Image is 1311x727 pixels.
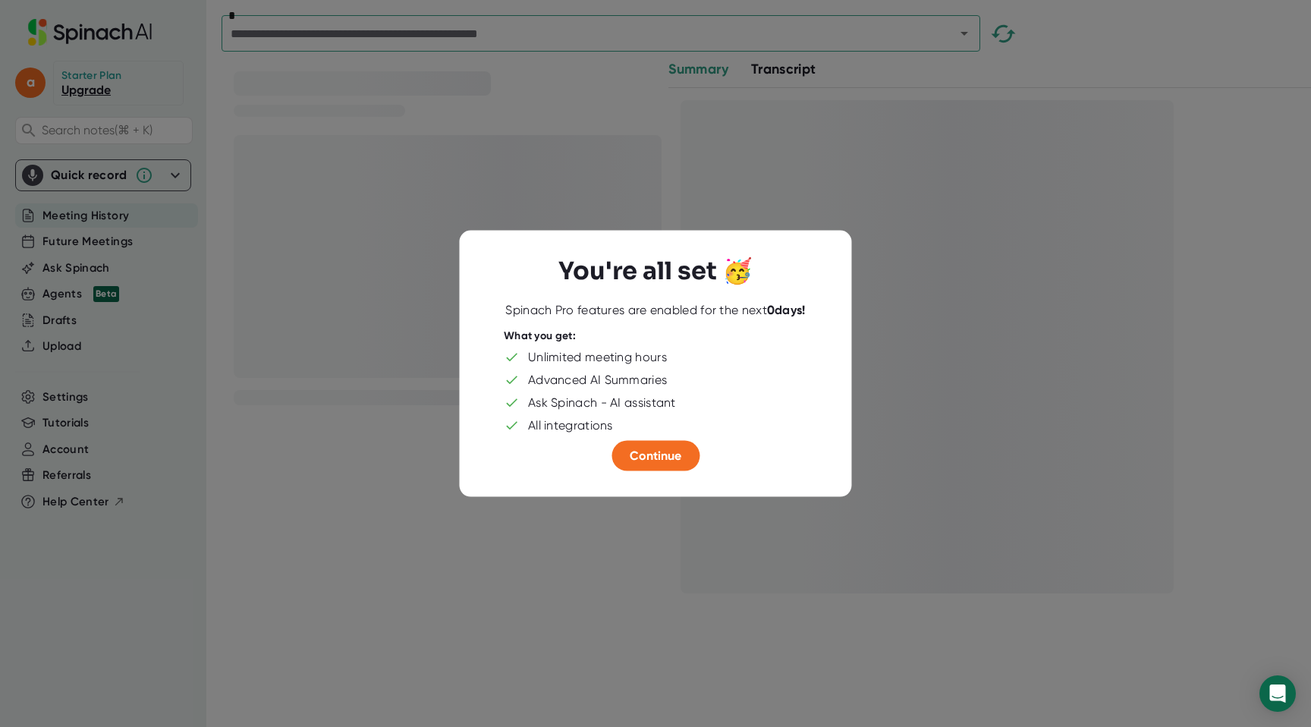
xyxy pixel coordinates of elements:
[528,418,613,433] div: All integrations
[1259,675,1296,712] div: Open Intercom Messenger
[767,302,806,316] b: 0 days!
[505,302,805,317] div: Spinach Pro features are enabled for the next
[528,350,667,365] div: Unlimited meeting hours
[504,329,576,342] div: What you get:
[528,395,676,411] div: Ask Spinach - AI assistant
[611,441,700,471] button: Continue
[558,256,753,285] h3: You're all set 🥳
[630,448,681,463] span: Continue
[528,373,667,388] div: Advanced AI Summaries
